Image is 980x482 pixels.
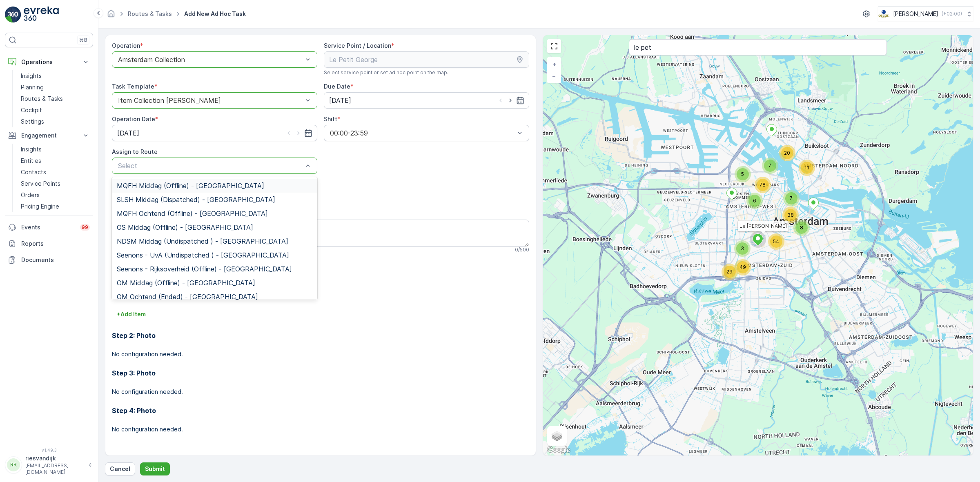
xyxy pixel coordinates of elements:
span: OS Middag (Offline) - [GEOGRAPHIC_DATA] [117,224,253,231]
input: dd/mm/yyyy [324,92,529,109]
span: 3 [741,245,744,251]
a: Reports [5,235,93,252]
a: Settings [18,116,93,127]
a: Service Points [18,178,93,189]
p: No configuration needed. [112,388,529,396]
div: 54 [768,233,784,250]
a: Contacts [18,167,93,178]
span: 54 [773,238,779,244]
a: Insights [18,144,93,155]
button: [PERSON_NAME](+02:00) [878,7,973,21]
span: 5 [741,171,744,177]
div: 11 [799,160,815,176]
span: Add New Ad Hoc Task [183,10,247,18]
div: 8 [793,220,810,236]
p: Engagement [21,131,77,140]
label: Assign to Route [112,148,158,155]
div: 3 [734,240,751,257]
span: MQFH Middag (Offline) - [GEOGRAPHIC_DATA] [117,182,264,189]
h3: Step 1: Item Size [112,288,529,298]
img: logo [5,7,21,23]
p: Orders [21,191,40,199]
span: 29 [726,269,733,275]
span: Seenons - Rijksoverheid (Offline) - [GEOGRAPHIC_DATA] [117,265,292,273]
img: Google [545,445,572,455]
a: Homepage [107,12,116,19]
span: MQFH Ochtend (Offline) - [GEOGRAPHIC_DATA] [117,210,268,217]
a: Routes & Tasks [128,10,172,17]
span: 6 [753,198,756,204]
span: Seenons - UvA (Undispatched ) - [GEOGRAPHIC_DATA] [117,251,289,259]
span: v 1.49.3 [5,448,93,453]
label: Service Point / Location [324,42,391,49]
button: Submit [140,462,170,475]
a: Pricing Engine [18,201,93,212]
div: 20 [779,145,795,161]
input: Le Petit George [324,51,529,68]
span: SLSH Middag (Dispatched) - [GEOGRAPHIC_DATA] [117,196,275,203]
p: 0 / 500 [515,247,529,253]
img: basis-logo_rgb2x.png [878,9,890,18]
p: Planning [21,83,44,91]
label: Operation Date [112,116,155,122]
button: Operations [5,54,93,70]
span: Select service point or set ad hoc point on the map. [324,69,448,76]
span: 8 [800,224,803,231]
button: Engagement [5,127,93,144]
p: Service Points [21,180,60,188]
span: 38 [787,212,794,218]
div: 78 [755,177,771,193]
p: + Add Item [117,310,146,318]
h3: Step 3: Photo [112,368,529,378]
span: 49 [739,264,746,270]
span: 7 [790,195,793,201]
p: Routes & Tasks [21,95,63,103]
p: Cancel [110,465,130,473]
p: [EMAIL_ADDRESS][DOMAIN_NAME] [25,462,84,475]
a: Cockpit [18,104,93,116]
p: ( +02:00 ) [942,11,962,17]
h2: Task Template Configuration [112,266,529,278]
p: Entities [21,157,41,165]
p: Submit [145,465,165,473]
p: [PERSON_NAME] [893,10,938,18]
p: Documents [21,256,90,264]
p: Insights [21,145,42,153]
span: 7 [768,162,771,169]
a: View Fullscreen [548,40,560,52]
p: No configuration needed. [112,350,529,358]
p: No configuration needed. [112,425,529,433]
input: dd/mm/yyyy [112,125,317,141]
a: Planning [18,82,93,93]
p: Select [118,161,303,171]
span: 11 [804,164,809,171]
a: Entities [18,155,93,167]
span: 20 [784,150,790,156]
label: Operation [112,42,140,49]
a: Events99 [5,219,93,235]
a: Zoom Out [548,70,560,82]
div: 38 [782,207,799,223]
p: ⌘B [79,37,87,43]
button: Cancel [105,462,135,475]
div: 49 [735,259,751,275]
h3: Step 4: Photo [112,406,529,415]
p: Reports [21,240,90,248]
a: Routes & Tasks [18,93,93,104]
span: 78 [759,182,766,188]
a: Documents [5,252,93,268]
div: 7 [762,158,778,174]
div: 5 [735,166,751,182]
p: Cockpit [21,106,42,114]
p: Operations [21,58,77,66]
p: Settings [21,118,44,126]
p: Contacts [21,168,46,176]
div: 29 [722,264,738,280]
img: logo_light-DOdMpM7g.png [24,7,59,23]
button: +Add Item [112,308,151,321]
h3: Step 2: Photo [112,331,529,340]
p: Events [21,223,75,231]
button: RRriesvandijk[EMAIL_ADDRESS][DOMAIN_NAME] [5,454,93,475]
a: Orders [18,189,93,201]
label: Task Template [112,83,154,90]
